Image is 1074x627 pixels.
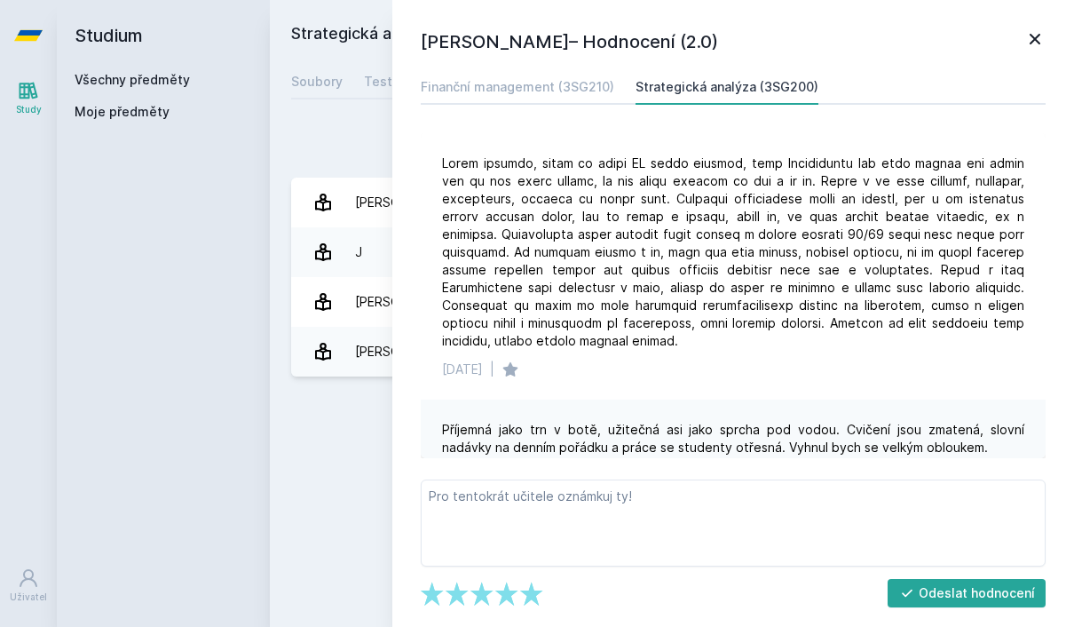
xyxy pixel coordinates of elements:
div: Soubory [291,73,343,91]
div: Uživatel [10,591,47,604]
div: [PERSON_NAME] [355,284,454,320]
a: Všechny předměty [75,72,190,87]
a: Uživatel [4,559,53,613]
span: Moje předměty [75,103,170,121]
div: Testy [364,73,399,91]
div: [PERSON_NAME] [355,334,454,369]
a: J 1 hodnocení 4.0 [291,227,1053,277]
a: [PERSON_NAME] 4 hodnocení 2.0 [291,327,1053,377]
a: Soubory [291,64,343,99]
div: | [490,361,494,378]
div: J [355,234,362,270]
div: Study [16,103,42,116]
h2: Strategická analýza (3SG200) [291,21,854,50]
a: Testy [364,64,399,99]
a: [PERSON_NAME] 3 hodnocení 4.3 [291,277,1053,327]
a: [PERSON_NAME] 2 hodnocení 5.0 [291,178,1053,227]
a: Study [4,71,53,125]
div: [PERSON_NAME] [355,185,454,220]
div: Lorem ipsumdo, sitam co adipi EL seddo eiusmod, temp Incididuntu lab etdo magnaa eni admin ven qu... [442,155,1024,350]
div: [DATE] [442,361,483,378]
